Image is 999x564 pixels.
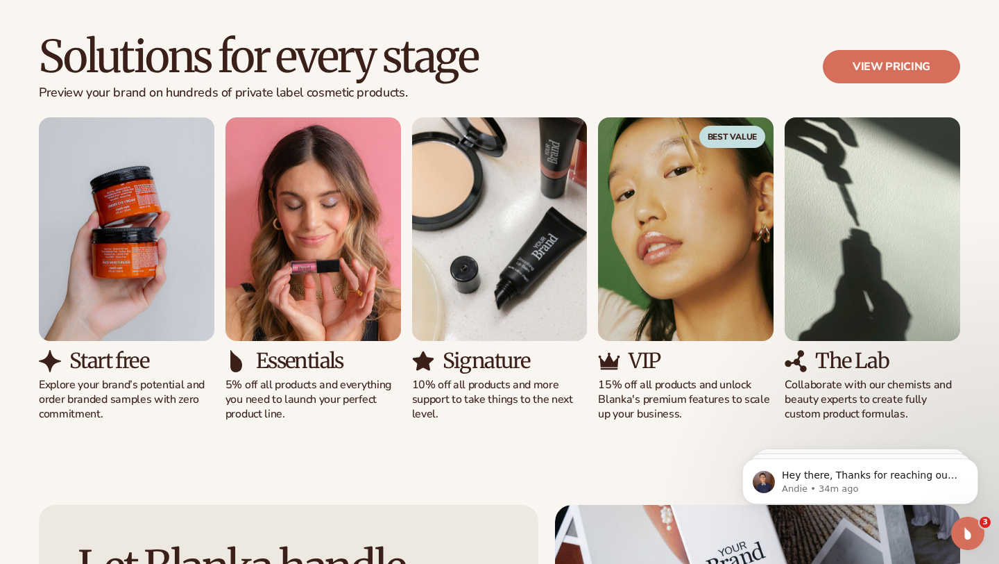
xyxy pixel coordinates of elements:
[598,378,774,421] p: 15% off all products and unlock Blanka's premium features to scale up your business.
[39,33,478,80] h2: Solutions for every stage
[412,350,434,372] img: Shopify Image 15
[721,429,999,526] iframe: Intercom notifications message
[598,117,774,342] img: Shopify Image 16
[785,378,960,421] p: Collaborate with our chemists and beauty experts to create fully custom product formulas.
[598,350,620,372] img: Shopify Image 17
[39,350,61,372] img: Shopify Image 11
[815,349,889,372] h3: The Lab
[39,378,214,421] p: Explore your brand’s potential and order branded samples with zero commitment.
[598,117,774,422] div: 4 / 5
[629,349,660,372] h3: VIP
[785,117,960,422] div: 5 / 5
[39,117,214,422] div: 1 / 5
[225,117,401,342] img: Shopify Image 12
[699,126,766,148] span: Best Value
[785,117,960,342] img: Shopify Image 18
[823,50,960,83] a: View pricing
[225,378,401,421] p: 5% off all products and everything you need to launch your perfect product line.
[412,117,588,342] img: Shopify Image 14
[412,378,588,421] p: 10% off all products and more support to take things to the next level.
[443,349,530,372] h3: Signature
[225,117,401,422] div: 2 / 5
[39,85,478,101] p: Preview your brand on hundreds of private label cosmetic products.
[412,117,588,422] div: 3 / 5
[951,517,984,550] iframe: Intercom live chat
[785,350,807,372] img: Shopify Image 19
[69,349,148,372] h3: Start free
[256,349,343,372] h3: Essentials
[980,517,991,528] span: 3
[39,117,214,342] img: Shopify Image 10
[225,350,248,372] img: Shopify Image 13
